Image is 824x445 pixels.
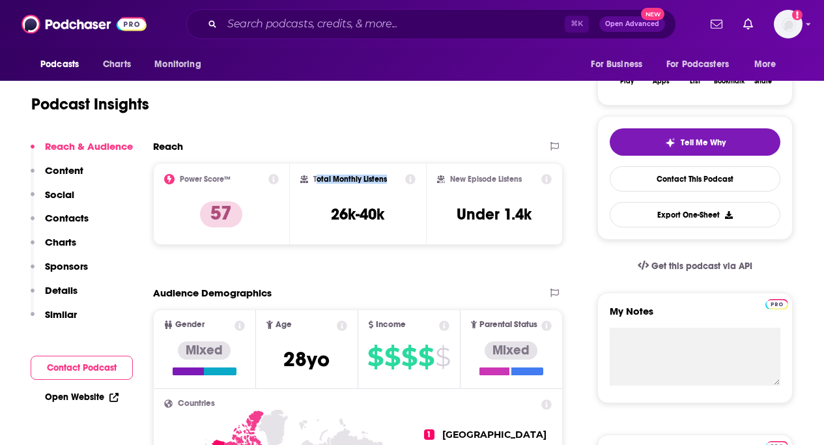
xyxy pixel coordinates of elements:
[31,164,83,188] button: Content
[31,140,133,164] button: Reach & Audience
[313,175,387,184] h2: Total Monthly Listens
[792,10,803,20] svg: Add a profile image
[774,10,803,38] span: Logged in as dkcmediatechnyc
[485,341,537,360] div: Mixed
[666,55,729,74] span: For Podcasters
[45,164,83,177] p: Content
[610,305,780,328] label: My Notes
[627,250,763,282] a: Get this podcast via API
[610,166,780,192] a: Contact This Podcast
[31,188,74,212] button: Social
[376,321,406,329] span: Income
[31,308,77,332] button: Similar
[45,308,77,321] p: Similar
[154,55,201,74] span: Monitoring
[31,356,133,380] button: Contact Podcast
[31,94,149,114] h1: Podcast Insights
[331,205,384,224] h3: 26k-40k
[178,341,231,360] div: Mixed
[765,299,788,309] img: Podchaser Pro
[222,14,565,35] input: Search podcasts, credits, & more...
[153,140,183,152] h2: Reach
[582,52,659,77] button: open menu
[178,399,215,408] span: Countries
[153,287,272,299] h2: Audience Demographics
[45,212,89,224] p: Contacts
[276,321,292,329] span: Age
[31,260,88,284] button: Sponsors
[145,52,218,77] button: open menu
[45,284,78,296] p: Details
[384,347,400,367] span: $
[21,12,147,36] img: Podchaser - Follow, Share and Rate Podcasts
[738,13,758,35] a: Show notifications dropdown
[754,55,776,74] span: More
[31,236,76,260] button: Charts
[175,321,205,329] span: Gender
[94,52,139,77] a: Charts
[591,55,642,74] span: For Business
[450,175,522,184] h2: New Episode Listens
[765,297,788,309] a: Pro website
[424,429,434,440] span: 1
[599,16,665,32] button: Open AdvancedNew
[705,13,728,35] a: Show notifications dropdown
[651,261,752,272] span: Get this podcast via API
[774,10,803,38] button: Show profile menu
[774,10,803,38] img: User Profile
[186,9,676,39] div: Search podcasts, credits, & more...
[180,175,231,184] h2: Power Score™
[418,347,434,367] span: $
[31,52,96,77] button: open menu
[31,284,78,308] button: Details
[40,55,79,74] span: Podcasts
[653,78,670,85] div: Apps
[367,347,383,367] span: $
[45,188,74,201] p: Social
[658,52,748,77] button: open menu
[283,347,330,372] span: 28 yo
[401,347,417,367] span: $
[45,236,76,248] p: Charts
[442,429,547,440] span: [GEOGRAPHIC_DATA]
[45,392,119,403] a: Open Website
[610,128,780,156] button: tell me why sparkleTell Me Why
[714,78,745,85] div: Bookmark
[745,52,793,77] button: open menu
[605,21,659,27] span: Open Advanced
[620,78,634,85] div: Play
[754,78,772,85] div: Share
[45,140,133,152] p: Reach & Audience
[641,8,664,20] span: New
[610,202,780,227] button: Export One-Sheet
[103,55,131,74] span: Charts
[435,347,450,367] span: $
[479,321,537,329] span: Parental Status
[45,260,88,272] p: Sponsors
[565,16,589,33] span: ⌘ K
[690,78,700,85] div: List
[31,212,89,236] button: Contacts
[681,137,726,148] span: Tell Me Why
[200,201,242,227] p: 57
[457,205,532,224] h3: Under 1.4k
[665,137,675,148] img: tell me why sparkle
